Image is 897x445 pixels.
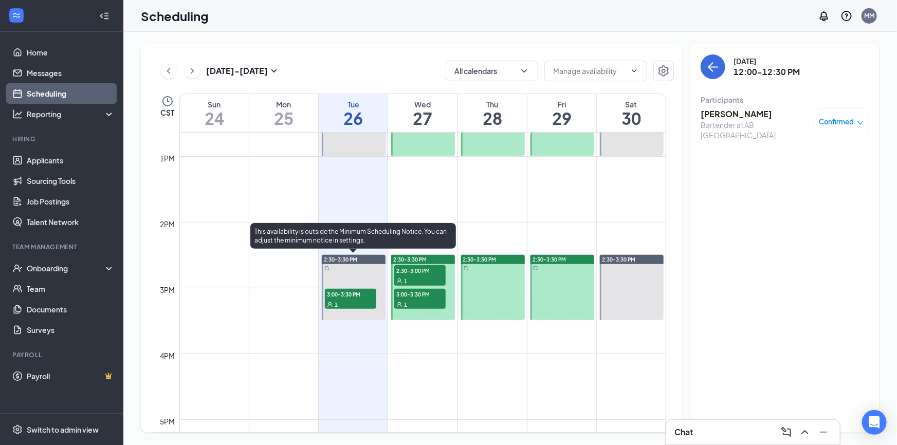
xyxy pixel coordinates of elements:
[12,109,23,119] svg: Analysis
[187,65,197,77] svg: ChevronRight
[249,109,318,127] h1: 25
[404,277,407,285] span: 1
[458,99,527,109] div: Thu
[519,66,529,76] svg: ChevronDown
[12,424,23,435] svg: Settings
[862,410,887,435] div: Open Intercom Messenger
[701,120,809,140] div: Bartender at AB [GEOGRAPHIC_DATA]
[319,94,388,132] a: August 26, 2025
[180,99,249,109] div: Sun
[458,94,527,132] a: August 28, 2025
[799,426,811,438] svg: ChevronUp
[630,67,638,75] svg: ChevronDown
[817,426,830,438] svg: Minimize
[653,61,674,81] button: Settings
[160,107,174,118] span: CST
[707,61,719,73] svg: ArrowLeft
[597,94,666,132] a: August 30, 2025
[818,10,830,22] svg: Notifications
[597,99,666,109] div: Sat
[396,302,402,308] svg: User
[27,424,99,435] div: Switch to admin view
[12,350,113,359] div: Payroll
[819,117,854,127] span: Confirmed
[158,218,177,230] div: 2pm
[396,278,402,284] svg: User
[158,284,177,295] div: 3pm
[250,223,456,249] div: This availability is outside the Minimum Scheduling Notice. You can adjust the minimum notice in ...
[161,63,176,79] button: ChevronLeft
[158,153,177,164] div: 1pm
[249,94,318,132] a: August 25, 2025
[734,66,800,78] h3: 12:00-12:30 PM
[446,61,538,81] button: All calendarsChevronDown
[527,109,596,127] h1: 29
[27,366,115,386] a: PayrollCrown
[857,119,864,126] span: down
[325,289,376,299] span: 3:00-3:30 PM
[12,243,113,251] div: Team Management
[701,108,809,120] h3: [PERSON_NAME]
[533,266,538,271] svg: Sync
[27,279,115,299] a: Team
[27,212,115,232] a: Talent Network
[393,256,427,263] span: 2:30-3:30 PM
[180,94,249,132] a: August 24, 2025
[27,299,115,320] a: Documents
[388,99,457,109] div: Wed
[324,266,329,271] svg: Sync
[797,424,813,440] button: ChevronUp
[27,150,115,171] a: Applicants
[268,65,280,77] svg: SmallChevronDown
[99,11,109,21] svg: Collapse
[249,99,318,109] div: Mon
[27,42,115,63] a: Home
[161,95,174,107] svg: Clock
[464,266,469,271] svg: Sync
[404,301,407,308] span: 1
[734,56,800,66] div: [DATE]
[701,95,869,105] div: Participants
[27,320,115,340] a: Surveys
[180,109,249,127] h1: 24
[27,109,115,119] div: Reporting
[657,65,670,77] svg: Settings
[840,10,853,22] svg: QuestionInfo
[780,426,793,438] svg: ComposeMessage
[27,263,106,273] div: Onboarding
[141,7,209,25] h1: Scheduling
[815,424,832,440] button: Minimize
[553,65,626,77] input: Manage availability
[27,191,115,212] a: Job Postings
[335,301,338,308] span: 1
[12,263,23,273] svg: UserCheck
[533,256,566,263] span: 2:30-3:30 PM
[394,265,446,275] span: 2:30-3:00 PM
[864,11,874,20] div: MM
[527,94,596,132] a: August 29, 2025
[701,54,725,79] button: back-button
[27,83,115,104] a: Scheduling
[458,109,527,127] h1: 28
[778,424,795,440] button: ComposeMessage
[394,289,446,299] span: 3:00-3:30 PM
[27,63,115,83] a: Messages
[602,256,635,263] span: 2:30-3:30 PM
[319,109,388,127] h1: 26
[158,416,177,427] div: 5pm
[388,94,457,132] a: August 27, 2025
[185,63,200,79] button: ChevronRight
[463,256,497,263] span: 2:30-3:30 PM
[206,65,268,77] h3: [DATE] - [DATE]
[27,171,115,191] a: Sourcing Tools
[319,99,388,109] div: Tue
[527,99,596,109] div: Fri
[12,135,113,143] div: Hiring
[158,350,177,361] div: 4pm
[388,109,457,127] h1: 27
[324,256,357,263] span: 2:30-3:30 PM
[163,65,174,77] svg: ChevronLeft
[674,427,693,438] h3: Chat
[11,10,22,21] svg: WorkstreamLogo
